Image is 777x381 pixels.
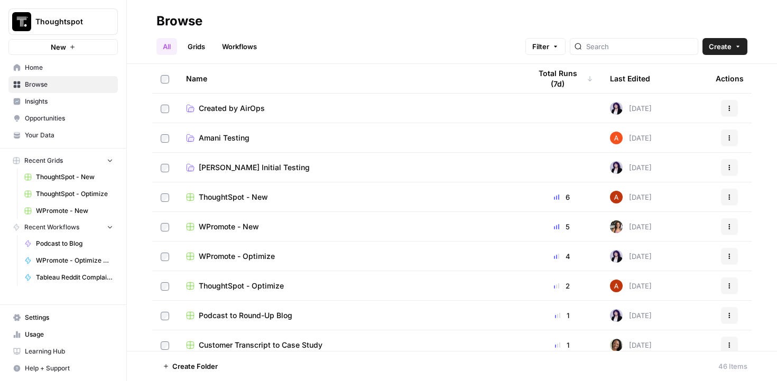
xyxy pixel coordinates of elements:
a: Usage [8,326,118,343]
div: [DATE] [610,102,652,115]
img: tzasfqpy46zz9dbmxk44r2ls5vap [610,161,623,174]
a: WPromote - Optimize [186,251,514,262]
div: 6 [531,192,593,202]
div: [DATE] [610,132,652,144]
span: Opportunities [25,114,113,123]
span: Tableau Reddit Complaint Collector [36,273,113,282]
a: Customer Transcript to Case Study [186,340,514,350]
div: [DATE] [610,339,652,351]
button: New [8,39,118,55]
span: Podcast to Round-Up Blog [199,310,292,321]
div: Actions [716,64,744,93]
span: Learning Hub [25,347,113,356]
div: 4 [531,251,593,262]
span: ThoughtSpot - New [36,172,113,182]
div: 46 Items [718,361,747,371]
a: Browse [8,76,118,93]
div: 1 [531,310,593,321]
span: WPromote - New [36,206,113,216]
button: Workspace: Thoughtspot [8,8,118,35]
span: Create [709,41,732,52]
a: ThoughtSpot - Optimize [186,281,514,291]
img: cje7zb9ux0f2nqyv5qqgv3u0jxek [610,132,623,144]
div: Name [186,64,514,93]
span: Recent Workflows [24,222,79,232]
div: [DATE] [610,220,652,233]
button: Recent Workflows [8,219,118,235]
img: vrq4y4cr1c7o18g7bic8abpwgxlg [610,280,623,292]
a: WPromote - New [186,221,514,232]
button: Recent Grids [8,153,118,169]
span: WPromote - New [199,221,259,232]
a: Settings [8,309,118,326]
a: Learning Hub [8,343,118,360]
a: Grids [181,38,211,55]
span: ThoughtSpot - Optimize [199,281,284,291]
span: Filter [532,41,549,52]
span: Your Data [25,131,113,140]
a: WPromote - Optimize Article [20,252,118,269]
div: Browse [156,13,202,30]
img: vrq4y4cr1c7o18g7bic8abpwgxlg [610,191,623,203]
a: ThoughtSpot - New [186,192,514,202]
a: Workflows [216,38,263,55]
button: Create Folder [156,358,224,375]
a: ThoughtSpot - New [20,169,118,185]
div: 2 [531,281,593,291]
a: Amani Testing [186,133,514,143]
img: tzasfqpy46zz9dbmxk44r2ls5vap [610,102,623,115]
span: Recent Grids [24,156,63,165]
span: Help + Support [25,364,113,373]
span: New [51,42,66,52]
a: [PERSON_NAME] Initial Testing [186,162,514,173]
a: Podcast to Blog [20,235,118,252]
div: 1 [531,340,593,350]
img: tzasfqpy46zz9dbmxk44r2ls5vap [610,250,623,263]
span: WPromote - Optimize Article [36,256,113,265]
div: [DATE] [610,280,652,292]
div: [DATE] [610,250,652,263]
img: Thoughtspot Logo [12,12,31,31]
span: ThoughtSpot - Optimize [36,189,113,199]
a: Insights [8,93,118,110]
img: tzasfqpy46zz9dbmxk44r2ls5vap [610,309,623,322]
span: Create Folder [172,361,218,371]
div: [DATE] [610,309,652,322]
span: Home [25,63,113,72]
button: Create [702,38,747,55]
span: Thoughtspot [35,16,99,27]
a: Home [8,59,118,76]
span: Insights [25,97,113,106]
div: [DATE] [610,161,652,174]
a: WPromote - New [20,202,118,219]
a: Your Data [8,127,118,144]
div: [DATE] [610,191,652,203]
span: Podcast to Blog [36,239,113,248]
div: Total Runs (7d) [531,64,593,93]
a: Created by AirOps [186,103,514,114]
span: Settings [25,313,113,322]
a: ThoughtSpot - Optimize [20,185,118,202]
a: All [156,38,177,55]
span: Customer Transcript to Case Study [199,340,322,350]
img: 41j8ndblatfggvlpm6kh7ds6x6tv [610,220,623,233]
span: [PERSON_NAME] Initial Testing [199,162,310,173]
input: Search [586,41,693,52]
span: Amani Testing [199,133,249,143]
img: 45vthw7woipmmhy3ic8cm8f1wvlo [610,339,623,351]
span: ThoughtSpot - New [199,192,268,202]
span: Usage [25,330,113,339]
div: Last Edited [610,64,650,93]
a: Tableau Reddit Complaint Collector [20,269,118,286]
span: Created by AirOps [199,103,265,114]
a: Opportunities [8,110,118,127]
div: 5 [531,221,593,232]
span: Browse [25,80,113,89]
button: Help + Support [8,360,118,377]
a: Podcast to Round-Up Blog [186,310,514,321]
button: Filter [525,38,566,55]
span: WPromote - Optimize [199,251,275,262]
